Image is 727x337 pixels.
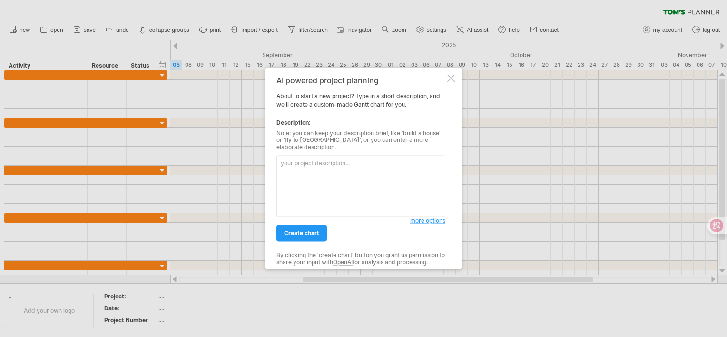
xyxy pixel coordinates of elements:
[276,76,445,85] div: AI powered project planning
[276,76,445,260] div: About to start a new project? Type in a short description, and we'll create a custom-made Gantt c...
[276,130,445,150] div: Note: you can keep your description brief, like 'build a house' or 'fly to [GEOGRAPHIC_DATA]', or...
[284,230,319,237] span: create chart
[410,218,445,225] span: more options
[410,217,445,226] a: more options
[276,119,445,127] div: Description:
[333,258,353,266] a: OpenAI
[276,225,327,242] a: create chart
[276,252,445,266] div: By clicking the 'create chart' button you grant us permission to share your input with for analys...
